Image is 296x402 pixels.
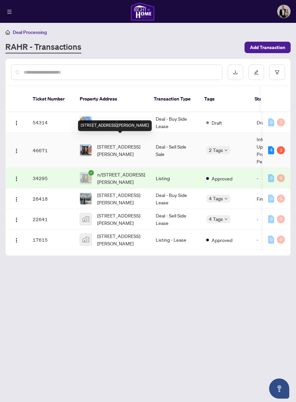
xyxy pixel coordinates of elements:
td: 34295 [27,168,74,189]
span: home [5,30,10,35]
button: Logo [11,145,22,156]
div: 0 [268,174,274,182]
td: 22641 [27,209,74,230]
button: Logo [11,173,22,184]
div: 3 [277,146,285,154]
span: download [233,70,238,75]
img: Logo [14,120,19,126]
button: Logo [11,193,22,204]
img: logo [131,2,155,21]
th: Transaction Type [148,86,199,112]
img: Logo [14,197,19,202]
button: Logo [11,214,22,225]
span: Approved [212,236,232,244]
div: 0 [277,195,285,203]
td: Deal - Buy Side Lease [150,189,201,209]
td: Listing [150,168,201,189]
span: [STREET_ADDRESS] [97,119,140,126]
span: Add Transaction [250,42,285,53]
span: down [224,149,228,152]
button: Add Transaction [245,42,291,53]
th: Property Address [74,86,148,112]
div: [STREET_ADDRESS][PERSON_NAME] [78,120,152,131]
img: thumbnail-img [80,117,91,128]
span: filter [275,70,280,75]
span: [STREET_ADDRESS][PERSON_NAME] [97,212,145,227]
div: 0 [268,215,274,223]
span: down [224,217,228,221]
button: Logo [11,117,22,128]
th: Tags [199,86,249,112]
img: Logo [14,217,19,223]
td: Deal - Sell Side Lease [150,209,201,230]
th: Ticket Number [27,86,74,112]
div: 0 [268,118,274,126]
img: thumbnail-img [80,234,91,245]
button: Open asap [269,378,289,399]
span: 2 Tags [209,146,223,154]
span: edit [254,70,259,75]
div: 0 [277,118,285,126]
img: thumbnail-img [80,172,91,184]
button: filter [269,65,285,80]
div: 4 [268,146,274,154]
button: Logo [11,234,22,245]
span: [STREET_ADDRESS][PERSON_NAME] [97,191,145,206]
td: 46671 [27,133,74,168]
img: Logo [14,148,19,154]
span: down [224,197,228,200]
span: Deal Processing [13,29,47,35]
span: menu [7,9,12,14]
span: check-circle [88,170,94,175]
a: RAHR - Transactions [5,41,81,53]
span: Approved [212,175,232,182]
div: 0 [277,174,285,182]
td: Deal - Sell Side Sale [150,133,201,168]
div: 0 [277,215,285,223]
img: Logo [14,176,19,182]
span: 4 Tags [209,215,223,223]
td: Listing - Lease [150,230,201,250]
img: thumbnail-img [80,213,91,225]
td: 17615 [27,230,74,250]
button: edit [249,65,264,80]
img: Logo [14,238,19,243]
span: 4 Tags [209,195,223,202]
img: Profile Icon [277,5,290,18]
img: thumbnail-img [80,193,91,204]
div: 0 [268,195,274,203]
td: 54314 [27,112,74,133]
td: Deal - Buy Side Lease [150,112,201,133]
div: 0 [277,236,285,244]
span: [STREET_ADDRESS][PERSON_NAME] [97,232,145,247]
button: download [228,65,243,80]
span: Draft [212,119,222,126]
td: 28418 [27,189,74,209]
img: thumbnail-img [80,145,91,156]
span: n/[STREET_ADDRESS][PERSON_NAME] [97,171,145,186]
span: [STREET_ADDRESS][PERSON_NAME] [97,143,145,158]
div: 0 [268,236,274,244]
